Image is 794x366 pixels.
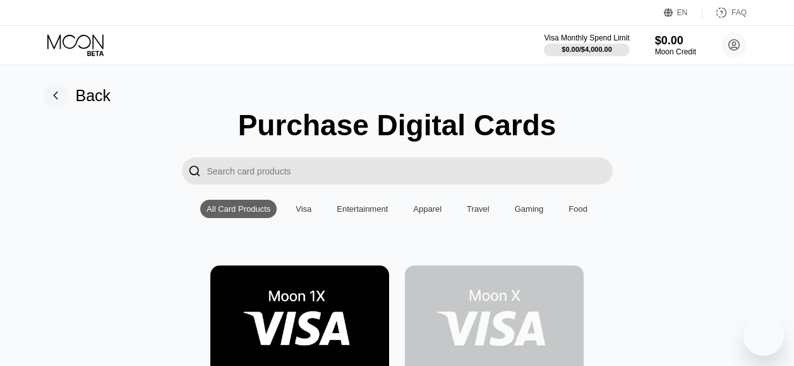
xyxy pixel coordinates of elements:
[460,200,496,218] div: Travel
[677,8,688,17] div: EN
[655,34,696,47] div: $0.00
[182,157,207,185] div: 
[238,108,556,142] div: Purchase Digital Cards
[76,87,111,105] div: Back
[544,34,629,56] div: Visa Monthly Spend Limit$0.00/$4,000.00
[544,34,629,42] div: Visa Monthly Spend Limit
[655,34,696,56] div: $0.00Moon Credit
[664,6,702,19] div: EN
[289,200,318,218] div: Visa
[407,200,448,218] div: Apparel
[743,315,784,356] iframe: Button to launch messaging window
[655,47,696,56] div: Moon Credit
[562,46,612,53] div: $0.00 / $4,000.00
[200,200,277,218] div: All Card Products
[508,200,550,218] div: Gaming
[207,204,270,214] div: All Card Products
[330,200,394,218] div: Entertainment
[296,204,311,214] div: Visa
[188,164,201,178] div: 
[562,200,594,218] div: Food
[207,157,613,185] input: Search card products
[43,83,111,108] div: Back
[467,204,490,214] div: Travel
[702,6,747,19] div: FAQ
[515,204,544,214] div: Gaming
[731,8,747,17] div: FAQ
[413,204,442,214] div: Apparel
[568,204,587,214] div: Food
[337,204,388,214] div: Entertainment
